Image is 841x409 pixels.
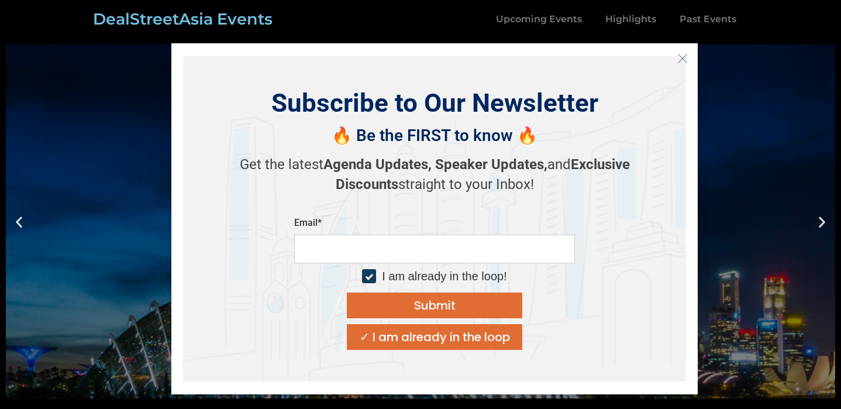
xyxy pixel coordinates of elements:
[12,214,26,229] div: Previous slide
[594,6,668,33] a: Highlights
[6,44,835,398] a: Asia PE-VC Summit 2025[DATE] - [DATE]view event details
[484,6,594,33] a: Upcoming Events
[815,214,829,229] div: Next slide
[93,9,273,29] a: DealStreetAsia Events
[668,6,748,33] a: Past Events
